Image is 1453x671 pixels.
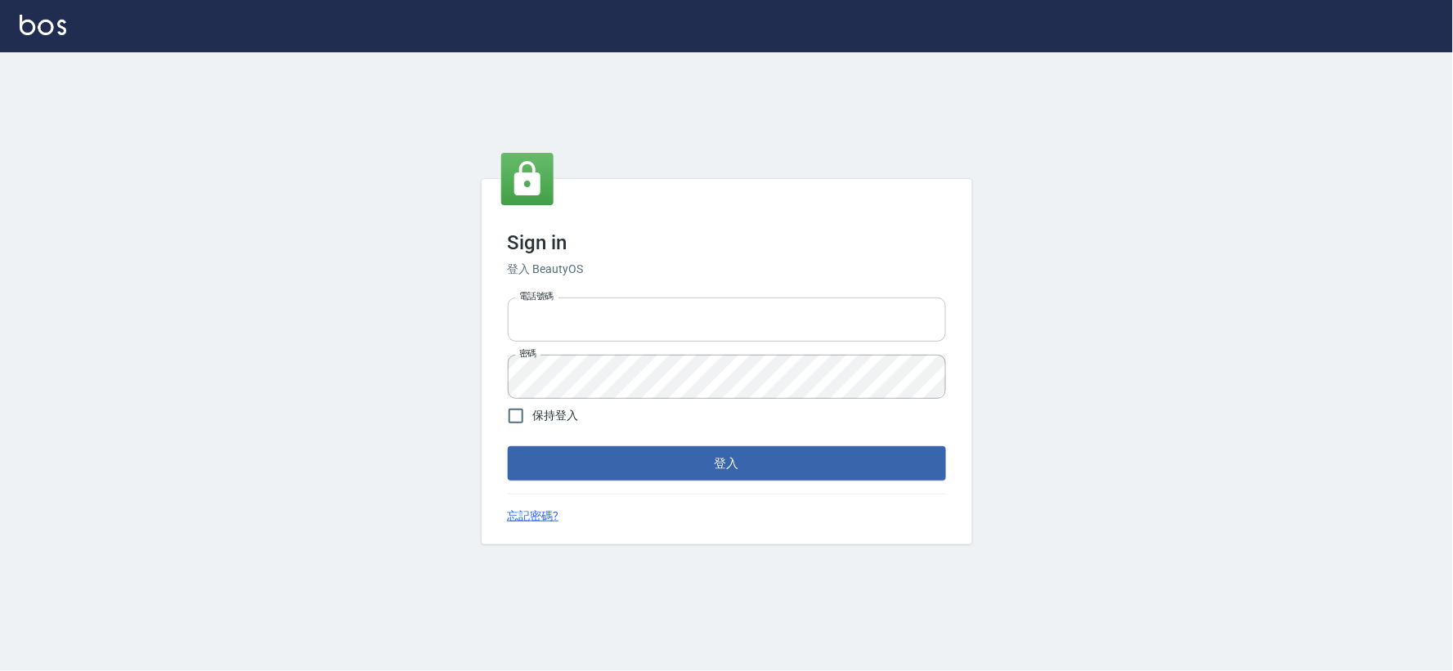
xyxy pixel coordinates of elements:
h3: Sign in [508,231,946,254]
label: 電話號碼 [519,290,554,302]
button: 登入 [508,446,946,481]
img: Logo [20,15,66,35]
h6: 登入 BeautyOS [508,261,946,278]
label: 密碼 [519,347,536,360]
a: 忘記密碼? [508,508,559,525]
span: 保持登入 [533,407,579,424]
